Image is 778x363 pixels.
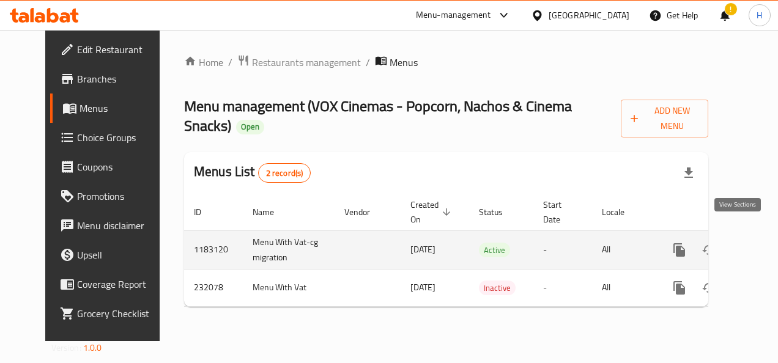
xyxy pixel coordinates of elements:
[77,189,165,204] span: Promotions
[184,55,223,70] a: Home
[237,54,361,70] a: Restaurants management
[77,159,165,174] span: Coupons
[50,211,175,240] a: Menu disclaimer
[674,158,703,188] div: Export file
[50,94,175,123] a: Menus
[592,269,655,306] td: All
[694,273,724,302] button: Change Status
[77,306,165,321] span: Grocery Checklist
[77,248,165,262] span: Upsell
[83,340,102,356] span: 1.0.0
[50,152,175,182] a: Coupons
[77,71,165,86] span: Branches
[366,55,370,70] li: /
[77,42,165,57] span: Edit Restaurant
[194,163,311,183] h2: Menus List
[258,163,311,183] div: Total records count
[416,8,491,23] div: Menu-management
[184,269,243,306] td: 232078
[410,197,454,227] span: Created On
[665,273,694,302] button: more
[236,122,264,132] span: Open
[228,55,232,70] li: /
[243,269,335,306] td: Menu With Vat
[80,101,165,116] span: Menus
[50,123,175,152] a: Choice Groups
[50,64,175,94] a: Branches
[77,277,165,291] span: Coverage Report
[243,230,335,269] td: Menu With Vat-cg migration
[665,235,694,265] button: more
[410,241,435,257] span: [DATE]
[50,182,175,211] a: Promotions
[543,197,577,227] span: Start Date
[592,230,655,269] td: All
[479,205,519,219] span: Status
[236,120,264,134] div: Open
[184,54,708,70] nav: breadcrumb
[194,205,217,219] span: ID
[253,205,290,219] span: Name
[631,103,699,134] span: Add New Menu
[77,218,165,233] span: Menu disclaimer
[694,235,724,265] button: Change Status
[50,299,175,328] a: Grocery Checklist
[390,55,418,70] span: Menus
[50,240,175,269] a: Upsell
[184,230,243,269] td: 1183120
[602,205,640,219] span: Locale
[757,9,762,22] span: H
[533,230,592,269] td: -
[479,243,510,257] span: Active
[533,269,592,306] td: -
[549,9,629,22] div: [GEOGRAPHIC_DATA]
[184,92,572,139] span: Menu management ( VOX Cinemas - Popcorn, Nachos & Cinema Snacks )
[50,269,175,299] a: Coverage Report
[50,35,175,64] a: Edit Restaurant
[259,167,311,179] span: 2 record(s)
[410,279,435,295] span: [DATE]
[51,340,81,356] span: Version:
[479,281,516,295] span: Inactive
[621,100,709,137] button: Add New Menu
[77,130,165,145] span: Choice Groups
[252,55,361,70] span: Restaurants management
[344,205,386,219] span: Vendor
